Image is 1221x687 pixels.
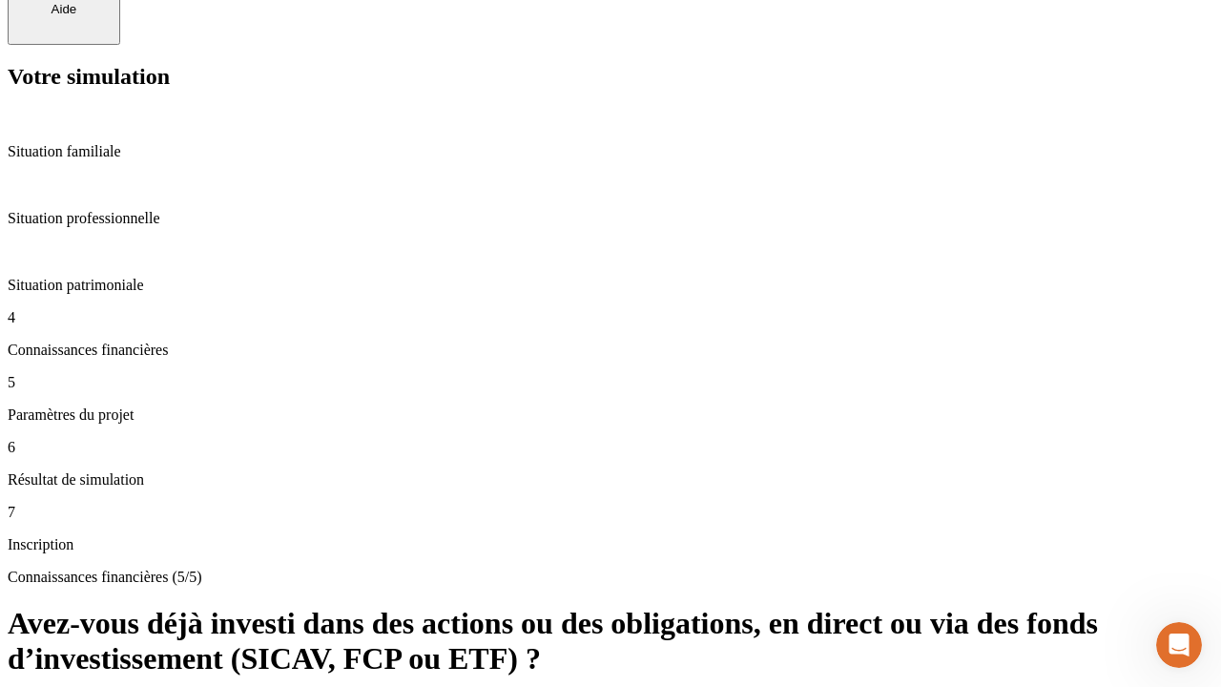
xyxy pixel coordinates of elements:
div: Aide [15,2,113,16]
p: Situation familiale [8,143,1213,160]
iframe: Intercom live chat [1156,622,1202,668]
p: 5 [8,374,1213,391]
p: Paramètres du projet [8,406,1213,424]
p: Connaissances financières [8,342,1213,359]
h1: Avez-vous déjà investi dans des actions ou des obligations, en direct ou via des fonds d’investis... [8,606,1213,677]
p: Situation patrimoniale [8,277,1213,294]
p: 4 [8,309,1213,326]
p: Résultat de simulation [8,471,1213,489]
h2: Votre simulation [8,64,1213,90]
p: Connaissances financières (5/5) [8,569,1213,586]
p: 7 [8,504,1213,521]
p: Inscription [8,536,1213,553]
p: 6 [8,439,1213,456]
p: Situation professionnelle [8,210,1213,227]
